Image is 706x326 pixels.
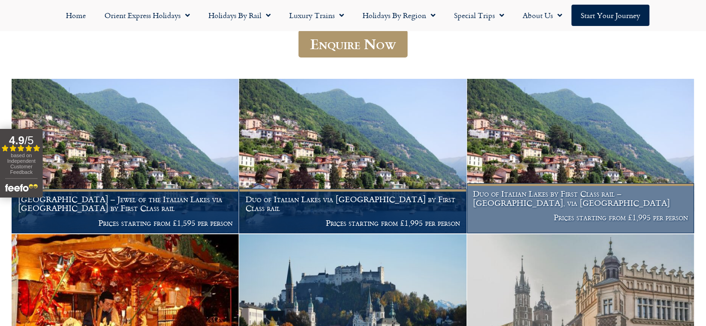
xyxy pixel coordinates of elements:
p: Prices starting from £1,995 per person [473,213,687,222]
a: Start your Journey [571,5,649,26]
h1: Duo of Italian Lakes via [GEOGRAPHIC_DATA] by First Class rail [246,195,460,213]
a: Special Trips [445,5,513,26]
a: Holidays by Rail [199,5,280,26]
a: Duo of Italian Lakes via [GEOGRAPHIC_DATA] by First Class rail Prices starting from £1,995 per pe... [239,79,466,234]
a: Holidays by Region [353,5,445,26]
h1: [GEOGRAPHIC_DATA] – Jewel of the Italian Lakes via [GEOGRAPHIC_DATA] by First Class rail [18,195,233,213]
a: [GEOGRAPHIC_DATA] – Jewel of the Italian Lakes via [GEOGRAPHIC_DATA] by First Class rail Prices s... [12,79,239,234]
h1: Duo of Italian Lakes by First Class rail – [GEOGRAPHIC_DATA], via [GEOGRAPHIC_DATA] [473,189,687,207]
p: Prices starting from £1,595 per person [18,218,233,228]
a: Luxury Trains [280,5,353,26]
p: Prices starting from £1,995 per person [246,218,460,228]
nav: Menu [5,5,701,26]
a: Orient Express Holidays [95,5,199,26]
a: Duo of Italian Lakes by First Class rail – [GEOGRAPHIC_DATA], via [GEOGRAPHIC_DATA] Prices starti... [467,79,694,234]
a: About Us [513,5,571,26]
a: Home [57,5,95,26]
a: Enquire Now [298,30,408,58]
